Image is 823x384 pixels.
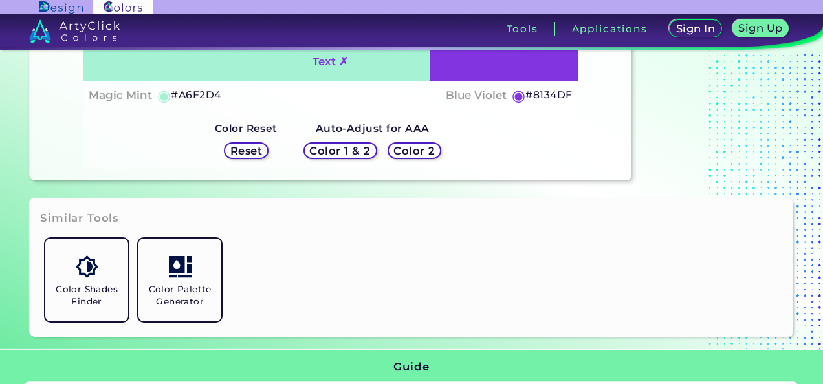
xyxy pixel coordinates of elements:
[76,255,98,278] img: icon_color_shades.svg
[169,255,192,278] img: icon_col_pal_col.svg
[676,23,715,34] h5: Sign In
[215,122,278,134] strong: Color Reset
[393,359,429,375] h3: Guide
[50,283,123,308] h5: Color Shades Finder
[40,211,119,226] h3: Similar Tools
[144,283,216,308] h5: Color Palette Generator
[738,23,782,33] h5: Sign Up
[507,24,538,34] h3: Tools
[230,145,262,156] h5: Reset
[669,19,722,37] a: Sign In
[446,86,507,105] h4: Blue Violet
[525,87,572,103] h5: #8134DF
[171,87,221,103] h5: #A6F2D4
[309,145,370,156] h5: Color 1 & 2
[313,52,348,71] h4: Text ✗
[157,88,171,103] h5: ◉
[29,19,120,43] img: logo_artyclick_colors_white.svg
[316,122,430,134] strong: Auto-Adjust for AAA
[732,19,789,37] a: Sign Up
[393,145,435,156] h5: Color 2
[89,86,152,105] h4: Magic Mint
[40,233,133,326] a: Color Shades Finder
[572,24,648,34] h3: Applications
[133,233,226,326] a: Color Palette Generator
[512,88,526,103] h5: ◉
[39,1,83,14] img: ArtyClick Design logo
